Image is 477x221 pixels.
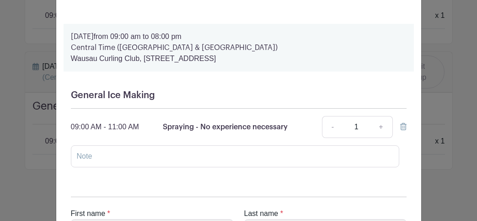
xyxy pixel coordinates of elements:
[322,116,343,138] a: -
[71,33,94,40] strong: [DATE]
[71,31,407,42] p: from 09:00 am to 08:00 pm
[370,116,392,138] a: +
[71,145,399,167] input: Note
[71,123,139,131] span: 09:00 AM - 11:00 AM
[163,123,288,131] span: Spraying - No experience necessary
[71,44,278,51] strong: Central Time ([GEOGRAPHIC_DATA] & [GEOGRAPHIC_DATA])
[244,208,279,219] label: Last name
[71,90,407,101] h5: General Ice Making
[71,208,106,219] label: First name
[71,53,407,64] p: Wausau Curling Club, [STREET_ADDRESS]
